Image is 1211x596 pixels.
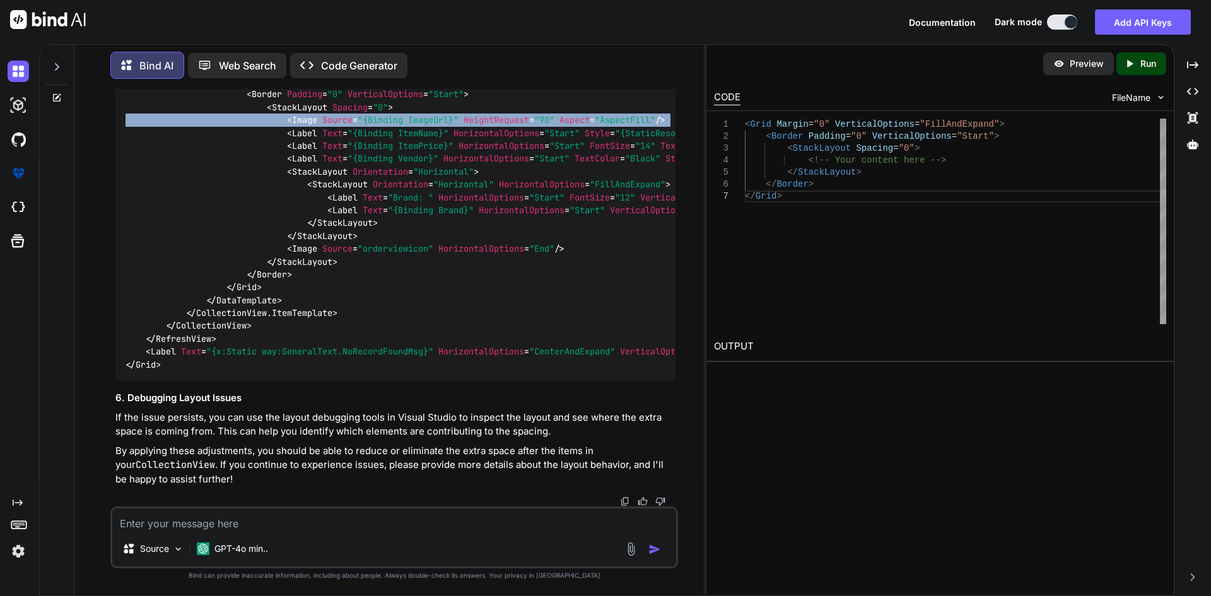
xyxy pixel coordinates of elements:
img: Pick Models [173,544,184,554]
span: "Horizontal" [413,166,474,177]
span: VerticalOptions [640,192,716,203]
span: Grid [136,359,156,370]
img: darkChat [8,61,29,82]
span: HorizontalOptions [459,140,544,151]
span: </ > [287,230,358,242]
span: Grid [755,191,776,201]
span: "90" [534,115,554,126]
span: = [915,119,920,129]
div: 6 [714,178,728,190]
span: Style [585,127,610,139]
span: Text [363,204,383,216]
span: Border [776,179,808,189]
h2: OUTPUT [706,332,1174,361]
span: "0" [373,102,388,113]
span: "CenterAndExpand" [529,346,615,358]
span: Label [292,127,317,139]
span: < = = = /> [287,115,665,126]
span: </ [745,191,756,201]
p: By applying these adjustments, you should be able to reduce or eliminate the extra space after th... [115,444,676,487]
span: StackLayout [317,218,373,229]
span: > [808,179,813,189]
span: Label [292,153,317,165]
span: "Start" [544,127,580,139]
img: preview [1053,58,1065,69]
span: CollectionView.ItemTemplate [196,307,332,318]
span: Label [151,346,176,358]
span: "FillAndExpand" [590,179,665,190]
p: Bind can provide inaccurate information, including about people. Always double-check its answers.... [110,571,678,580]
span: Dark mode [995,16,1042,28]
span: DataTemplate [216,295,277,306]
img: darkAi-studio [8,95,29,116]
span: "orderviewicon" [358,243,433,255]
span: < = = = = = /> [287,140,1074,151]
span: CollectionView [176,320,247,332]
span: VerticalOptions [872,131,951,141]
span: "{Binding ImageUrl}" [358,115,459,126]
img: premium [8,163,29,184]
span: Aspect [559,115,590,126]
span: </ [787,167,798,177]
span: < = = /> [287,243,565,255]
span: Text [322,140,342,151]
span: Text [363,192,383,203]
p: Source [140,542,169,555]
span: "Start" [957,131,994,141]
span: Spacing [856,143,893,153]
span: Label [332,204,358,216]
div: 5 [714,167,728,178]
span: VerticalOptions [835,119,915,129]
span: Image [292,115,317,126]
span: Style [665,153,691,165]
span: VerticalOptions [620,346,696,358]
span: "Horizontal" [433,179,494,190]
img: icon [648,543,661,556]
span: </ [766,179,776,189]
span: Orientation [353,166,408,177]
p: Bind AI [139,58,173,73]
span: "0" [327,89,342,100]
span: < = = = = /> [287,153,867,165]
span: Orientation [373,179,428,190]
span: "0" [898,143,914,153]
span: > [994,131,999,141]
span: FontSize [590,140,630,151]
div: 4 [714,155,728,167]
span: "Brand: " [388,192,433,203]
span: Grid [237,282,257,293]
span: "{x:Static way:GeneralText.NoRecordFoundMsg}" [206,346,433,358]
span: Border [252,89,282,100]
span: HorizontalOptions [438,192,524,203]
span: "{StaticResource ForLabelValue}" [615,127,776,139]
span: HorizontalOptions [499,179,585,190]
div: 7 [714,190,728,202]
span: TextColor [660,140,706,151]
span: StackLayout [798,167,856,177]
span: Text [322,153,342,165]
span: HorizontalOptions [438,243,524,255]
span: </ > [267,256,337,267]
span: VerticalOptions [610,204,686,216]
span: StackLayout [312,179,368,190]
span: StackLayout [272,102,327,113]
span: "AspectFill" [595,115,655,126]
span: Padding [287,89,322,100]
span: = [845,131,850,141]
span: < = = > [247,89,469,100]
span: Documentation [909,17,976,28]
span: <!-- Your content here --> [808,155,945,165]
span: "14" [635,140,655,151]
span: "12" [615,192,635,203]
span: Label [292,140,317,151]
span: HorizontalOptions [443,153,529,165]
span: > [999,119,1004,129]
span: "0" [851,131,867,141]
span: </ > [126,359,161,370]
span: Source [322,115,353,126]
img: githubDark [8,129,29,150]
img: GPT-4o mini [197,542,209,555]
span: Source [322,243,353,255]
span: </ > [146,333,216,344]
span: < = > [287,166,479,177]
